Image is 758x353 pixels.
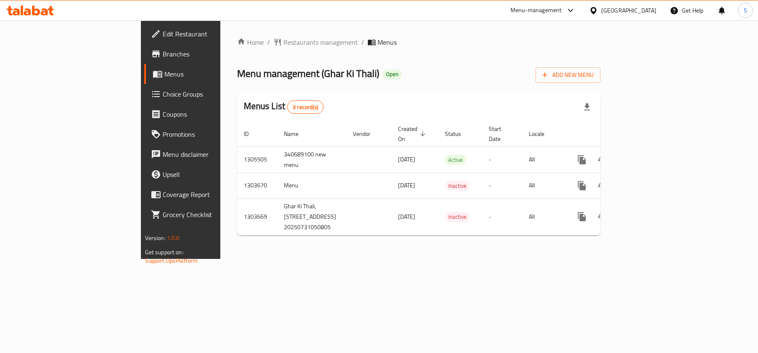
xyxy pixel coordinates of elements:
span: S [744,6,747,15]
li: / [361,37,364,47]
a: Grocery Checklist [144,205,268,225]
span: Menus [378,37,397,47]
span: Name [284,129,309,139]
div: Open [383,69,402,79]
span: [DATE] [398,211,415,222]
a: Menu disclaimer [144,144,268,164]
a: Choice Groups [144,84,268,104]
span: Inactive [445,212,470,222]
span: Locale [529,129,555,139]
span: Grocery Checklist [163,210,261,220]
span: ID [244,129,260,139]
span: Get support on: [145,247,184,258]
table: enhanced table [237,121,659,235]
td: All [522,146,565,173]
span: Coverage Report [163,189,261,200]
td: Ghar Ki Thali, [STREET_ADDRESS] 20250731050805 [277,198,346,235]
span: Branches [163,49,261,59]
li: / [267,37,270,47]
span: Inactive [445,181,470,191]
td: All [522,173,565,198]
span: [DATE] [398,154,415,165]
span: [DATE] [398,180,415,191]
div: Menu-management [510,5,562,15]
span: Created On [398,124,428,144]
a: Branches [144,44,268,64]
nav: breadcrumb [237,37,601,47]
span: Menu disclaimer [163,149,261,159]
div: Total records count [287,100,324,114]
a: Menus [144,64,268,84]
div: Inactive [445,212,470,222]
span: 3 record(s) [288,103,323,111]
span: 1.0.0 [167,233,180,243]
a: Edit Restaurant [144,24,268,44]
td: - [482,173,522,198]
a: Restaurants management [273,37,358,47]
div: [GEOGRAPHIC_DATA] [601,6,656,15]
a: Promotions [144,124,268,144]
span: Coupons [163,109,261,119]
td: - [482,146,522,173]
button: Change Status [592,207,612,227]
a: Support.OpsPlatform [145,255,198,266]
span: Choice Groups [163,89,261,99]
td: 340689100 new menu [277,146,346,173]
td: Menu [277,173,346,198]
span: Menu management ( Ghar Ki Thali ) [237,64,379,83]
a: Coupons [144,104,268,124]
button: Add New Menu [536,67,600,83]
span: Restaurants management [283,37,358,47]
span: Vendor [353,129,381,139]
span: Add New Menu [542,70,594,80]
span: Start Date [489,124,512,144]
span: Open [383,71,402,78]
h2: Menus List [244,100,324,114]
span: Upsell [163,169,261,179]
button: more [572,150,592,170]
button: more [572,207,592,227]
button: more [572,176,592,196]
span: Active [445,155,466,165]
a: Coverage Report [144,184,268,205]
td: - [482,198,522,235]
div: Export file [577,97,597,117]
span: Status [445,129,472,139]
td: All [522,198,565,235]
button: Change Status [592,176,612,196]
span: Menus [164,69,261,79]
span: Promotions [163,129,261,139]
a: Upsell [144,164,268,184]
th: Actions [565,121,659,147]
span: Edit Restaurant [163,29,261,39]
span: Version: [145,233,166,243]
